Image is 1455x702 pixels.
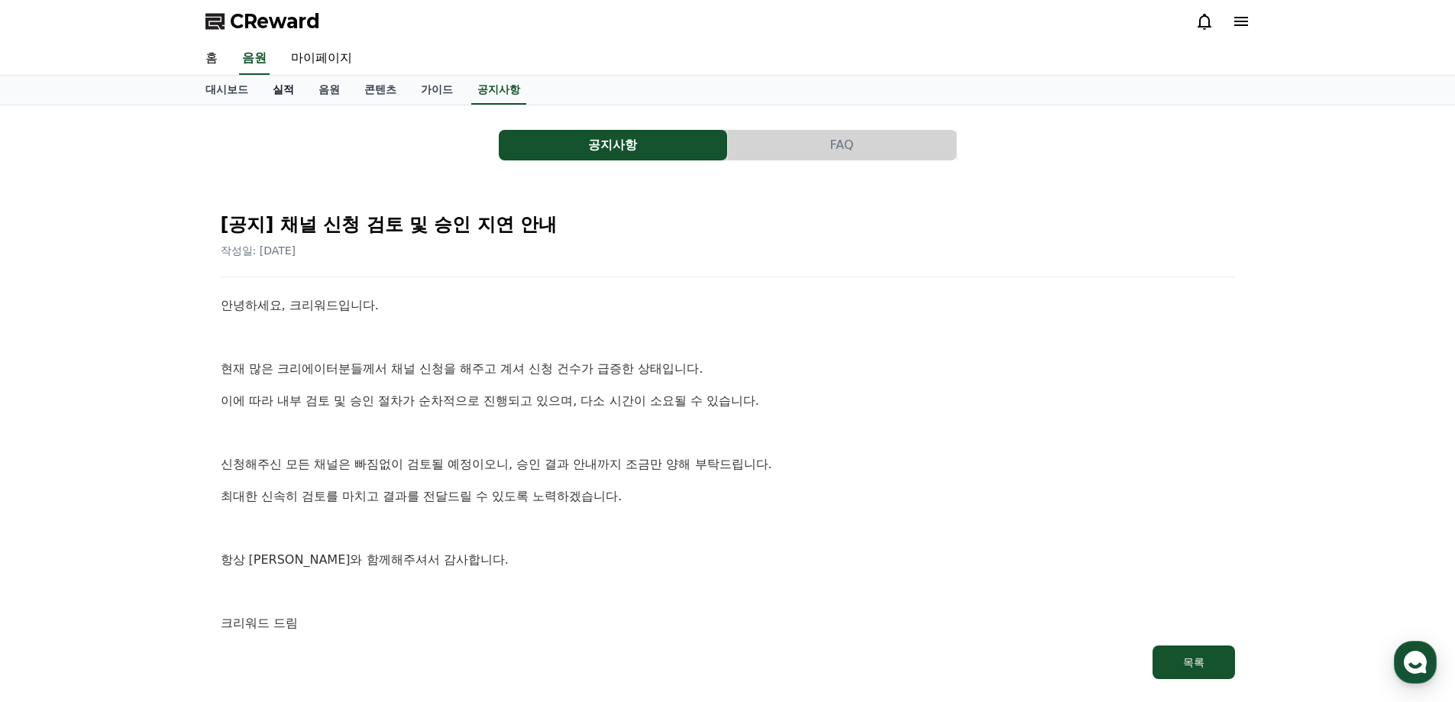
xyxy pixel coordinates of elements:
button: 목록 [1153,645,1235,679]
a: 음원 [306,76,352,105]
a: 목록 [221,645,1235,679]
button: FAQ [728,130,956,160]
a: 공지사항 [499,130,728,160]
span: 작성일: [DATE] [221,244,296,257]
h2: [공지] 채널 신청 검토 및 승인 지연 안내 [221,212,1235,237]
a: FAQ [728,130,957,160]
a: 설정 [197,484,293,522]
span: 설정 [236,507,254,519]
span: CReward [230,9,320,34]
a: 음원 [239,43,270,75]
div: 목록 [1183,655,1204,670]
a: 홈 [193,43,230,75]
p: 이에 따라 내부 검토 및 승인 절차가 순차적으로 진행되고 있으며, 다소 시간이 소요될 수 있습니다. [221,391,1235,411]
span: 홈 [48,507,57,519]
a: 공지사항 [471,76,526,105]
a: 실적 [260,76,306,105]
span: 대화 [140,508,158,520]
p: 항상 [PERSON_NAME]와 함께해주셔서 감사합니다. [221,550,1235,570]
button: 공지사항 [499,130,727,160]
p: 크리워드 드림 [221,613,1235,633]
a: 홈 [5,484,101,522]
a: 대시보드 [193,76,260,105]
p: 최대한 신속히 검토를 마치고 결과를 전달드릴 수 있도록 노력하겠습니다. [221,487,1235,506]
a: 가이드 [409,76,465,105]
p: 신청해주신 모든 채널은 빠짐없이 검토될 예정이오니, 승인 결과 안내까지 조금만 양해 부탁드립니다. [221,455,1235,474]
a: 콘텐츠 [352,76,409,105]
a: 마이페이지 [279,43,364,75]
a: CReward [205,9,320,34]
a: 대화 [101,484,197,522]
p: 안녕하세요, 크리워드입니다. [221,296,1235,315]
p: 현재 많은 크리에이터분들께서 채널 신청을 해주고 계셔 신청 건수가 급증한 상태입니다. [221,359,1235,379]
